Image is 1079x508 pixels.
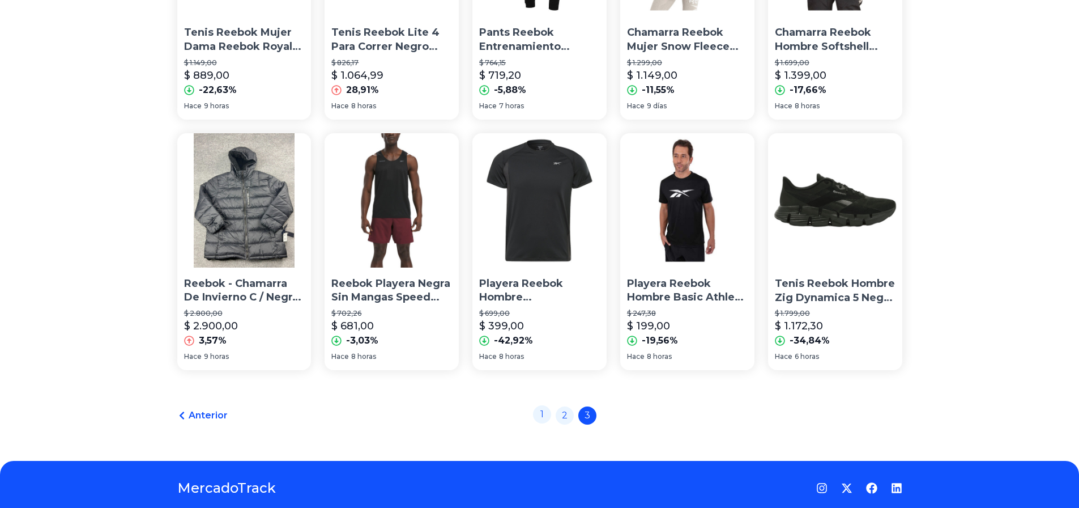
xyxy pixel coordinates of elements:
[795,101,820,111] span: 8 horas
[204,101,229,111] span: 9 horas
[790,334,830,348] p: -34,84%
[184,352,202,361] span: Hace
[331,277,452,305] p: Reebok Playera Negra Sin Mangas Speed Tank Para Hombre
[325,133,459,268] img: Reebok Playera Negra Sin Mangas Speed Tank Para Hombre
[768,133,902,268] img: Tenis Reebok Hombre Zig Dynamica 5 Negro Running
[331,352,349,361] span: Hace
[775,309,895,318] p: $ 1.799,00
[177,479,276,497] a: MercadoTrack
[816,482,828,494] a: Instagram
[177,133,312,370] a: Reebok - Chamarra De Invierno C / Negra De Hombre Talla 2xlReebok - Chamarra De Invierno C / Negr...
[346,334,378,348] p: -3,03%
[184,26,305,54] p: Tenis Reebok Mujer Dama Reebok Royal Complete Clean 2 Negro
[891,482,902,494] a: LinkedIn
[331,67,383,83] p: $ 1.064,99
[472,133,607,268] img: Playera Reebok Hombre Caballero Running Negro Ss Speedwick
[627,58,748,67] p: $ 1.299,00
[627,101,645,111] span: Hace
[620,133,754,268] img: Playera Reebok Hombre Basic Athlete Negro Entrenamiento
[199,83,237,97] p: -22,63%
[479,58,600,67] p: $ 764,15
[627,352,645,361] span: Hace
[499,352,524,361] span: 8 horas
[346,83,379,97] p: 28,91%
[479,26,600,54] p: Pants Reebok Entrenamiento Identity Arch Hombre Negro
[479,309,600,318] p: $ 699,00
[499,101,524,111] span: 7 horas
[775,318,823,334] p: $ 1.172,30
[184,309,305,318] p: $ 2.800,00
[642,334,678,348] p: -19,56%
[841,482,852,494] a: Twitter
[647,352,672,361] span: 8 horas
[642,83,675,97] p: -11,55%
[184,277,305,305] p: Reebok - Chamarra De Invierno C / Negra De Hombre Talla 2xl
[494,334,533,348] p: -42,92%
[775,26,895,54] p: Chamarra Reebok Hombre Softshell System Negro Doble Vista
[620,133,754,370] a: Playera Reebok Hombre Basic Athlete Negro EntrenamientoPlayera Reebok Hombre Basic Athlete Negro ...
[768,133,902,370] a: Tenis Reebok Hombre Zig Dynamica 5 Negro RunningTenis Reebok Hombre Zig Dynamica 5 Negro Running$...
[795,352,819,361] span: 6 horas
[177,409,228,422] a: Anterior
[331,101,349,111] span: Hace
[556,407,574,425] a: 2
[184,101,202,111] span: Hace
[331,318,374,334] p: $ 681,00
[627,26,748,54] p: Chamarra Reebok Mujer Snow Fleece Tricot Jacket Negro
[325,133,459,370] a: Reebok Playera Negra Sin Mangas Speed Tank Para HombreReebok Playera Negra Sin Mangas Speed Tank ...
[627,318,670,334] p: $ 199,00
[204,352,229,361] span: 9 horas
[647,101,667,111] span: 9 días
[184,67,229,83] p: $ 889,00
[351,101,376,111] span: 8 horas
[627,67,677,83] p: $ 1.149,00
[533,405,551,424] a: 1
[479,67,521,83] p: $ 719,20
[775,58,895,67] p: $ 1.699,00
[479,318,524,334] p: $ 399,00
[775,67,826,83] p: $ 1.399,00
[351,352,376,361] span: 8 horas
[189,409,228,422] span: Anterior
[472,133,607,370] a: Playera Reebok Hombre Caballero Running Negro Ss SpeedwickPlayera Reebok Hombre [PERSON_NAME] Run...
[184,58,305,67] p: $ 1.149,00
[331,309,452,318] p: $ 702,26
[775,277,895,305] p: Tenis Reebok Hombre Zig Dynamica 5 Negro Running
[479,101,497,111] span: Hace
[479,352,497,361] span: Hace
[177,133,312,268] img: Reebok - Chamarra De Invierno C / Negra De Hombre Talla 2xl
[199,334,227,348] p: 3,57%
[331,26,452,54] p: Tenis Reebok Lite 4 Para Correr Negro Mujer
[494,83,526,97] p: -5,88%
[184,318,238,334] p: $ 2.900,00
[775,352,792,361] span: Hace
[866,482,877,494] a: Facebook
[627,309,748,318] p: $ 247,38
[331,58,452,67] p: $ 826,17
[790,83,826,97] p: -17,66%
[479,277,600,305] p: Playera Reebok Hombre [PERSON_NAME] Running Negro Ss Speedwick
[775,101,792,111] span: Hace
[627,277,748,305] p: Playera Reebok Hombre Basic Athlete Negro Entrenamiento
